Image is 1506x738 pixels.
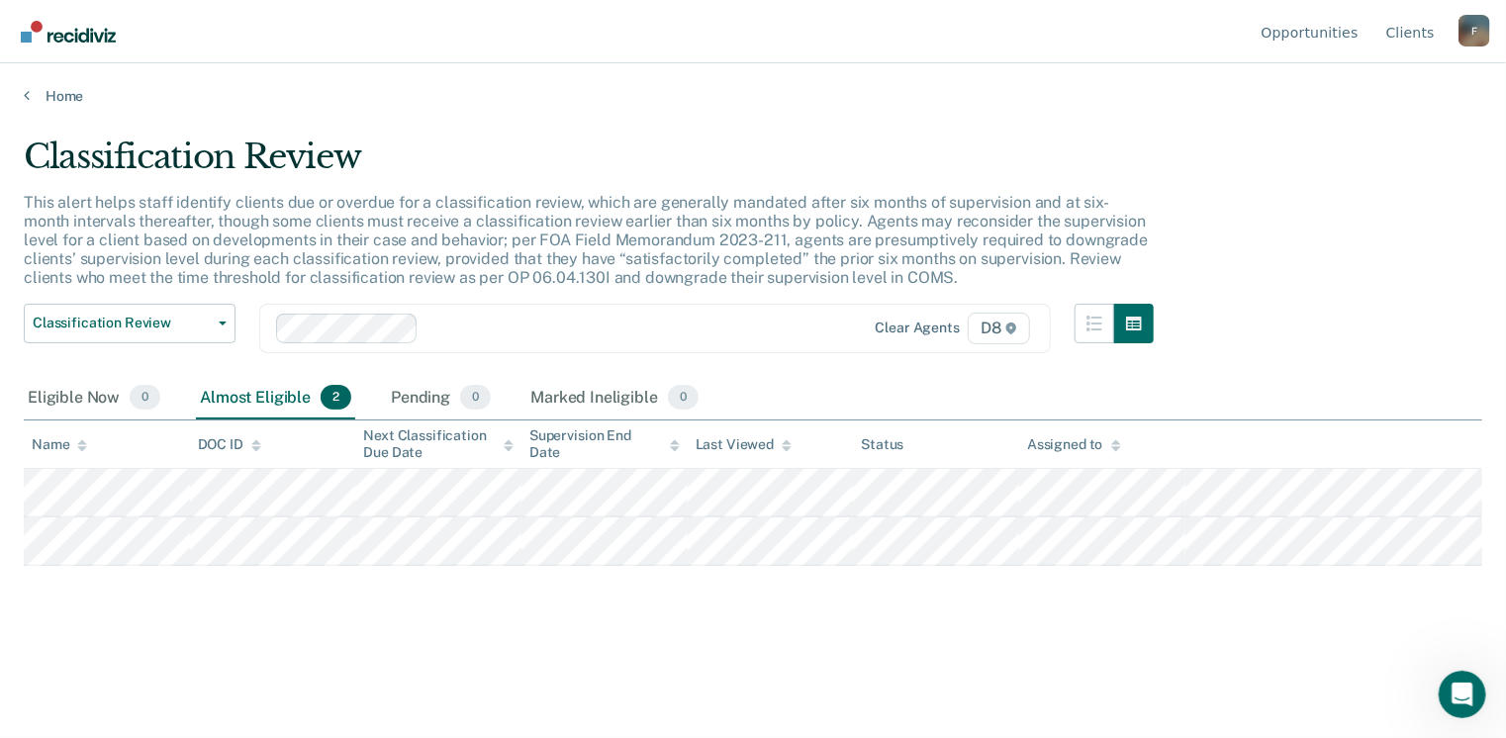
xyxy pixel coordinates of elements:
[198,436,261,453] div: DOC ID
[1027,436,1120,453] div: Assigned to
[861,436,903,453] div: Status
[968,313,1030,344] span: D8
[24,304,235,343] button: Classification Review
[32,436,87,453] div: Name
[387,377,495,420] div: Pending0
[696,436,792,453] div: Last Viewed
[876,320,960,336] div: Clear agents
[1459,15,1490,46] div: F
[33,315,211,331] span: Classification Review
[24,193,1148,288] p: This alert helps staff identify clients due or overdue for a classification review, which are gen...
[363,427,514,461] div: Next Classification Due Date
[1459,15,1490,46] button: Profile dropdown button
[321,385,351,411] span: 2
[130,385,160,411] span: 0
[196,377,355,420] div: Almost Eligible2
[24,377,164,420] div: Eligible Now0
[668,385,699,411] span: 0
[460,385,491,411] span: 0
[529,427,680,461] div: Supervision End Date
[526,377,703,420] div: Marked Ineligible0
[1439,671,1486,718] iframe: Intercom live chat
[24,137,1154,193] div: Classification Review
[21,21,116,43] img: Recidiviz
[24,87,1482,105] a: Home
